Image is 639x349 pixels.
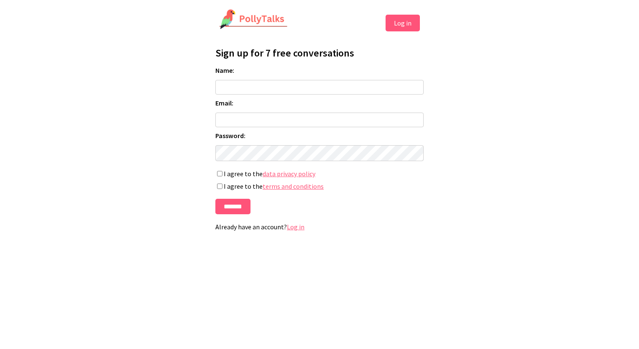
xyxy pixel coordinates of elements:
[215,131,424,140] label: Password:
[217,183,222,189] input: I agree to theterms and conditions
[263,182,324,190] a: terms and conditions
[215,66,424,74] label: Name:
[215,182,424,190] label: I agree to the
[217,171,222,177] input: I agree to thedata privacy policy
[386,15,420,31] button: Log in
[263,169,315,178] a: data privacy policy
[215,169,424,178] label: I agree to the
[287,223,304,231] a: Log in
[215,46,424,59] h1: Sign up for 7 free conversations
[219,9,288,30] img: PollyTalks Logo
[215,99,424,107] label: Email:
[215,223,424,231] p: Already have an account?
